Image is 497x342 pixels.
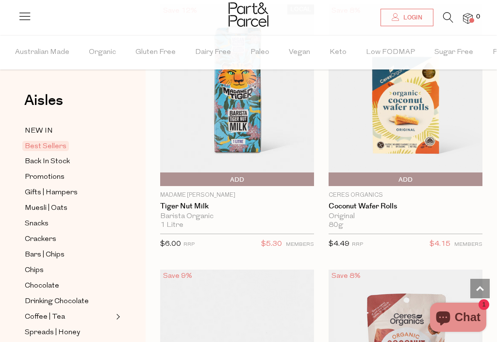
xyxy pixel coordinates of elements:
span: Crackers [25,234,56,245]
a: Coconut Wafer Rolls [329,202,482,211]
span: Drinking Chocolate [25,296,89,308]
a: Spreads | Honey [25,326,113,339]
div: Original [329,212,482,221]
img: Coconut Wafer Rolls [329,4,482,186]
a: Promotions [25,171,113,183]
span: Vegan [289,35,310,69]
a: NEW IN [25,125,113,137]
span: Chocolate [25,280,59,292]
span: Gluten Free [135,35,176,69]
span: Back In Stock [25,156,70,168]
span: Dairy Free [195,35,231,69]
div: Barista Organic [160,212,314,221]
button: Add To Parcel [160,172,314,186]
a: Crackers [25,233,113,245]
a: Tiger Nut Milk [160,202,314,211]
span: Australian Made [15,35,69,69]
span: 1 Litre [160,221,183,230]
small: RRP [183,242,195,247]
span: Bars | Chips [25,249,65,261]
span: Snacks [25,218,49,230]
span: $6.00 [160,240,181,248]
span: Sugar Free [434,35,473,69]
img: Part&Parcel [229,2,268,27]
button: Add To Parcel [329,172,482,186]
a: Snacks [25,218,113,230]
span: Aisles [24,90,63,111]
a: Chocolate [25,280,113,292]
span: NEW IN [25,125,53,137]
span: $4.15 [430,238,450,251]
div: Save 8% [329,270,364,283]
a: Drinking Chocolate [25,295,113,308]
inbox-online-store-chat: Shopify online store chat [427,303,489,334]
span: Spreads | Honey [25,327,80,339]
span: Gifts | Hampers [25,187,78,199]
p: Madame [PERSON_NAME] [160,191,314,200]
small: MEMBERS [454,242,482,247]
a: Login [381,9,433,26]
span: 80g [329,221,343,230]
a: Coffee | Tea [25,311,113,323]
span: Login [401,14,422,22]
span: Organic [89,35,116,69]
img: Tiger Nut Milk [160,4,314,186]
a: Back In Stock [25,155,113,168]
a: Bars | Chips [25,249,113,261]
a: Gifts | Hampers [25,187,113,199]
span: Paleo [250,35,269,69]
p: Ceres Organics [329,191,482,200]
span: $4.49 [329,240,349,248]
span: Best Sellers [22,141,69,151]
small: MEMBERS [286,242,314,247]
button: Expand/Collapse Coffee | Tea [114,311,120,323]
span: Chips [25,265,44,276]
span: Low FODMAP [366,35,415,69]
span: Keto [330,35,347,69]
a: Muesli | Oats [25,202,113,214]
span: $5.30 [261,238,282,251]
a: Chips [25,264,113,276]
span: 0 [474,13,482,21]
a: Aisles [24,93,63,118]
span: Muesli | Oats [25,203,67,214]
small: RRP [352,242,363,247]
a: 0 [463,13,473,23]
a: Best Sellers [25,140,113,152]
div: Save 9% [160,270,195,283]
span: Promotions [25,171,65,183]
span: Coffee | Tea [25,311,65,323]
